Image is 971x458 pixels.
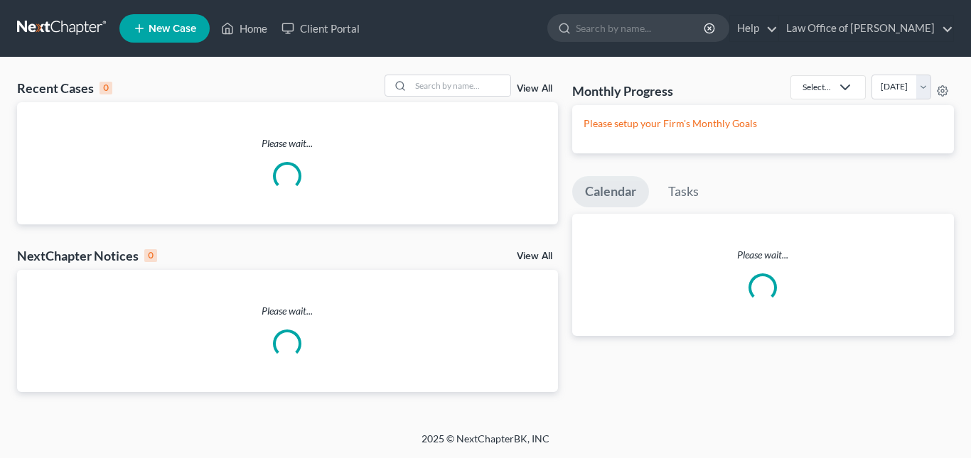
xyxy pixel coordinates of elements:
[655,176,712,207] a: Tasks
[572,176,649,207] a: Calendar
[17,136,558,151] p: Please wait...
[80,432,891,457] div: 2025 © NextChapterBK, INC
[100,82,112,94] div: 0
[274,16,367,41] a: Client Portal
[17,304,558,318] p: Please wait...
[584,116,943,131] p: Please setup your Firm's Monthly Goals
[803,81,831,93] div: Select...
[572,248,955,262] p: Please wait...
[517,251,552,261] a: View All
[730,16,778,41] a: Help
[779,16,953,41] a: Law Office of [PERSON_NAME]
[144,249,157,262] div: 0
[17,80,112,97] div: Recent Cases
[572,82,673,99] h3: Monthly Progress
[517,84,552,94] a: View All
[17,247,157,264] div: NextChapter Notices
[214,16,274,41] a: Home
[411,75,510,96] input: Search by name...
[576,15,706,41] input: Search by name...
[149,23,196,34] span: New Case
